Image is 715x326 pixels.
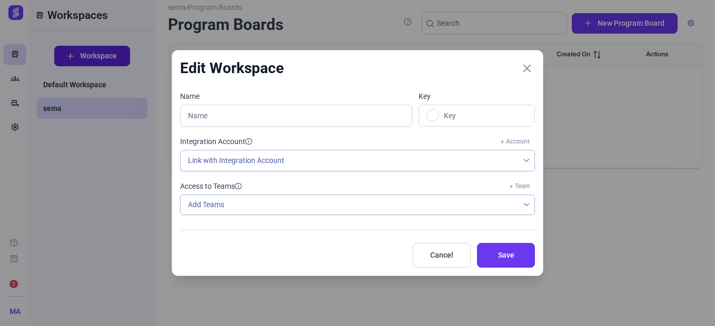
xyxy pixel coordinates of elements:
[490,250,522,261] span: Save
[442,105,534,126] input: Key
[180,181,535,191] label: Access to Teams
[662,276,715,326] iframe: Chat Widget
[504,179,535,193] a: + Team
[180,136,535,147] label: Integration Account
[413,243,471,268] button: Cancel
[181,150,519,171] span: Link with Integration Account
[180,66,284,71] h3: Edit Workspace
[519,60,535,76] button: Close
[181,195,519,215] div: Add Teams
[180,91,412,101] label: Name
[477,243,535,268] button: Save
[180,105,412,127] input: Name
[419,91,535,101] label: Key
[495,134,535,148] a: + Account
[426,250,458,261] span: Cancel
